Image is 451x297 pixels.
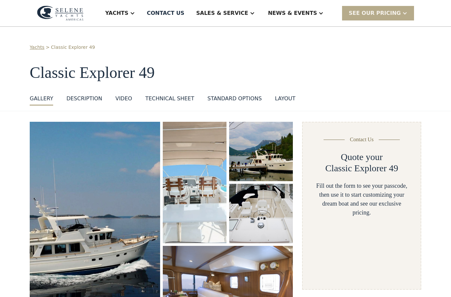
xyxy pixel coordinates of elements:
[229,122,293,181] a: open lightbox
[229,184,293,243] img: 50 foot motor yacht
[349,9,401,17] div: SEE Our Pricing
[268,9,317,17] div: News & EVENTS
[275,95,295,103] div: layout
[66,95,102,106] a: DESCRIPTION
[115,95,132,106] a: VIDEO
[325,163,398,174] h2: Classic Explorer 49
[147,9,185,17] div: Contact US
[105,9,128,17] div: Yachts
[196,9,248,17] div: Sales & Service
[145,95,194,103] div: Technical sheet
[342,6,414,20] div: SEE Our Pricing
[115,95,132,103] div: VIDEO
[341,151,383,163] h2: Quote your
[229,184,293,243] a: open lightbox
[46,44,50,51] div: >
[66,95,102,103] div: DESCRIPTION
[350,136,374,144] div: Contact Us
[313,181,410,217] div: Fill out the form to see your passcode, then use it to start customizing your dream boat and see ...
[302,122,421,290] form: Yacht Detail Page form
[37,6,84,21] img: logo
[30,44,45,51] a: Yachts
[163,122,226,243] a: open lightbox
[207,95,262,103] div: standard options
[30,95,53,106] a: GALLERY
[229,122,293,181] img: 50 foot motor yacht
[145,95,194,106] a: Technical sheet
[313,226,410,276] iframe: Form 2
[51,44,95,51] a: Classic Explorer 49
[207,95,262,106] a: standard options
[30,64,421,82] h1: Classic Explorer 49
[275,95,295,106] a: layout
[30,95,53,103] div: GALLERY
